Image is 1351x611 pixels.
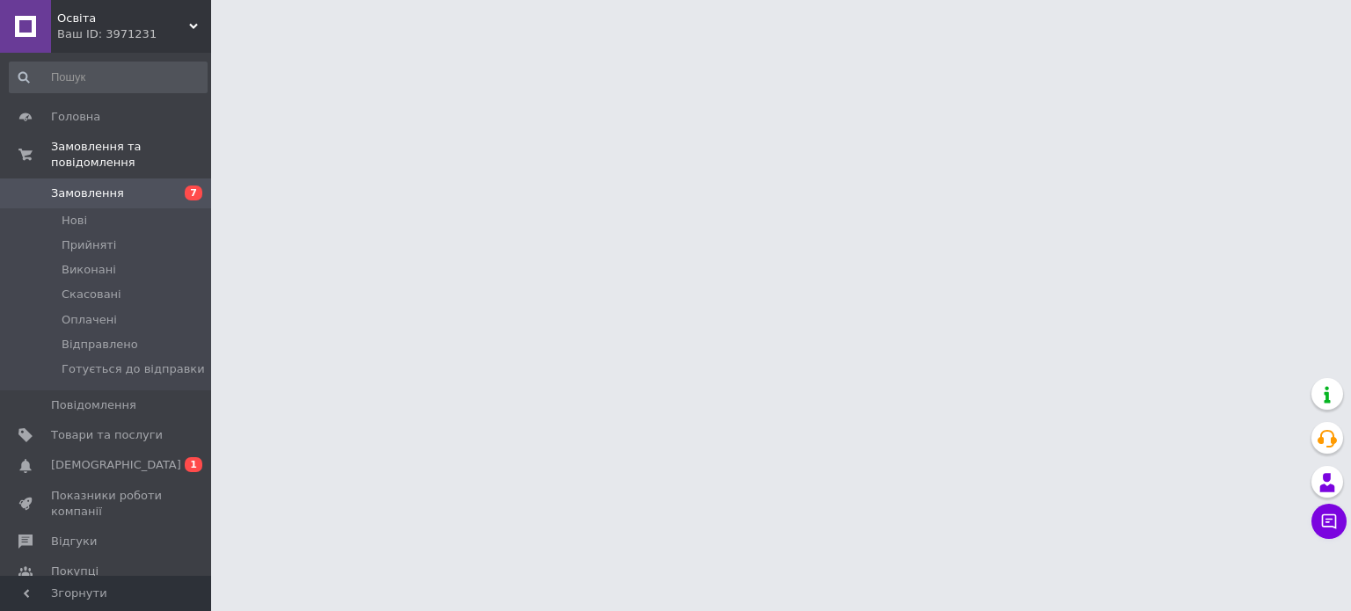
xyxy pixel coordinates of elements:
[62,262,116,278] span: Виконані
[62,237,116,253] span: Прийняті
[51,427,163,443] span: Товари та послуги
[51,488,163,520] span: Показники роботи компанії
[9,62,208,93] input: Пошук
[62,312,117,328] span: Оплачені
[62,337,138,353] span: Відправлено
[185,457,202,472] span: 1
[62,287,121,302] span: Скасовані
[51,109,100,125] span: Головна
[185,185,202,200] span: 7
[1311,504,1347,539] button: Чат з покупцем
[51,564,99,579] span: Покупці
[62,213,87,229] span: Нові
[57,11,189,26] span: Освіта
[57,26,211,42] div: Ваш ID: 3971231
[51,185,124,201] span: Замовлення
[51,534,97,549] span: Відгуки
[62,361,205,377] span: Готується до відправки
[51,139,211,171] span: Замовлення та повідомлення
[51,397,136,413] span: Повідомлення
[51,457,181,473] span: [DEMOGRAPHIC_DATA]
